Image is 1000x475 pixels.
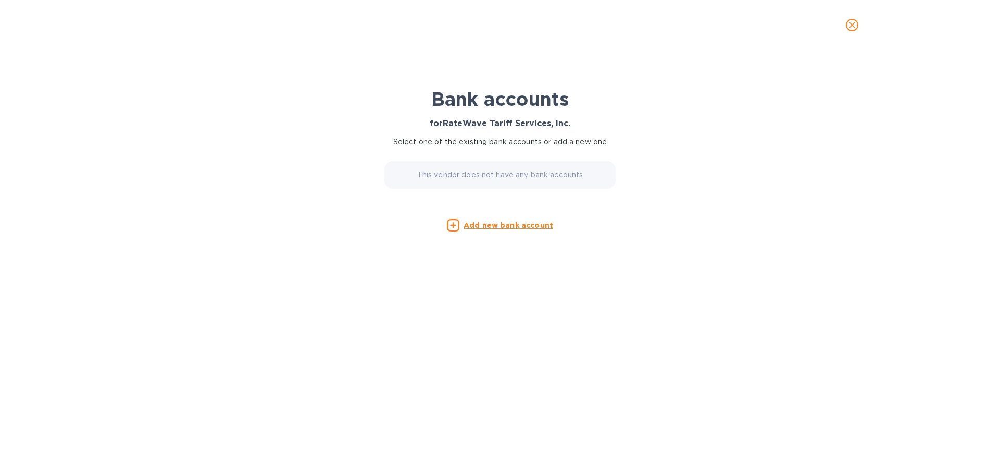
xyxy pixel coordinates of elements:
u: Add new bank account [464,221,553,229]
h3: for RateWave Tariff Services, Inc. [379,119,621,129]
p: This vendor does not have any bank accounts [417,169,583,180]
button: close [840,13,865,38]
b: Bank accounts [431,88,569,111]
p: Select one of the existing bank accounts or add a new one [379,137,621,148]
